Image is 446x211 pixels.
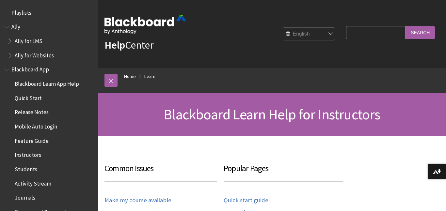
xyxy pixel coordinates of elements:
a: HelpCenter [104,38,153,52]
span: Blackboard Learn Help for Instructors [164,105,380,123]
span: Journals [15,192,35,201]
span: Instructors [15,150,41,158]
span: Ally for LMS [15,36,42,44]
a: Learn [144,72,155,81]
span: Release Notes [15,107,49,116]
strong: Help [104,38,125,52]
nav: Book outline for Playlists [4,7,94,18]
span: Blackboard Learn App Help [15,78,79,87]
span: Mobile Auto Login [15,121,57,130]
span: Ally [11,22,20,30]
h3: Popular Pages [224,162,343,182]
span: Quick Start [15,93,42,101]
h3: Common Issues [104,162,217,182]
select: Site Language Selector [283,28,335,41]
span: Activity Stream [15,178,51,187]
img: Blackboard by Anthology [104,15,186,34]
span: Playlists [11,7,31,16]
a: Home [124,72,136,81]
a: Make my course available [104,197,171,204]
span: Ally for Websites [15,50,54,59]
input: Search [406,26,435,39]
a: Quick start guide [224,197,268,204]
span: Blackboard App [11,64,49,73]
nav: Book outline for Anthology Ally Help [4,22,94,61]
span: Feature Guide [15,135,49,144]
span: Students [15,164,37,173]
